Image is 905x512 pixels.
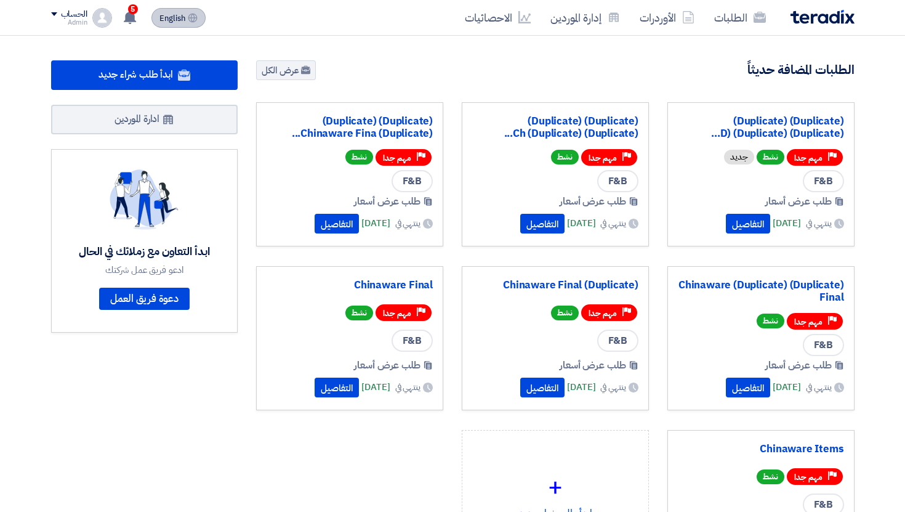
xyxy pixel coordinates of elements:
span: ينتهي في [600,217,625,230]
img: Teradix logo [790,10,855,24]
span: طلب عرض أسعار [765,358,832,373]
span: طلب عرض أسعار [354,194,420,209]
span: مهم جدا [383,152,411,164]
button: التفاصيل [315,214,359,234]
a: دعوة فريق العمل [99,288,190,310]
div: Admin [51,19,87,26]
span: [DATE] [361,216,390,230]
a: (Duplicate) (Duplicate) (Duplicate) (Duplicate) (D... [678,115,844,140]
button: التفاصيل [726,214,770,234]
span: نشط [551,150,579,165]
img: invite_your_team.svg [110,169,179,230]
a: (Duplicate) (Duplicate) (Duplicate) Chinaware Fina... [267,115,433,140]
span: طلب عرض أسعار [560,194,626,209]
span: [DATE] [773,216,801,230]
span: مهم جدا [383,307,411,319]
a: Chinaware Items [678,443,844,455]
span: F&B [803,334,844,356]
span: F&B [392,170,433,192]
span: طلب عرض أسعار [560,358,626,373]
span: مهم جدا [589,152,617,164]
a: الأوردرات [630,3,704,32]
span: مهم جدا [794,152,823,164]
span: [DATE] [567,216,595,230]
span: F&B [803,170,844,192]
div: + [472,469,638,506]
button: التفاصيل [726,378,770,397]
a: (Duplicate) Chinaware Final [472,279,638,291]
div: ابدأ التعاون مع زملائك في الحال [79,245,209,259]
span: نشط [345,150,373,165]
span: ينتهي في [395,381,420,394]
span: نشط [551,306,579,320]
button: التفاصيل [520,378,565,397]
span: F&B [597,170,638,192]
span: مهم جدا [589,307,617,319]
span: نشط [757,150,784,165]
span: نشط [757,469,784,484]
span: نشط [757,314,784,328]
div: جديد [724,150,754,165]
a: الطلبات [704,3,776,32]
a: إدارة الموردين [541,3,630,32]
button: التفاصيل [520,214,565,234]
a: (Duplicate) (Duplicate) (Duplicate) (Duplicate) Ch... [472,115,638,140]
h4: الطلبات المضافة حديثاً [747,62,855,78]
span: ينتهي في [806,381,831,394]
span: مهم جدا [794,471,823,483]
a: ادارة الموردين [51,105,238,134]
button: التفاصيل [315,378,359,397]
a: عرض الكل [256,60,316,80]
span: 5 [128,4,138,14]
div: الحساب [61,9,87,20]
span: English [159,14,185,23]
span: F&B [392,330,433,352]
span: ينتهي في [395,217,420,230]
a: الاحصائيات [455,3,541,32]
span: [DATE] [567,380,595,394]
span: ينتهي في [806,217,831,230]
span: [DATE] [773,380,801,394]
button: English [151,8,206,28]
span: نشط [345,306,373,320]
a: Chinaware Final [267,279,433,291]
span: [DATE] [361,380,390,394]
a: (Duplicate) (Duplicate) Chinaware Final [678,279,844,304]
span: طلب عرض أسعار [354,358,420,373]
span: F&B [597,330,638,352]
span: مهم جدا [794,316,823,328]
img: profile_test.png [92,8,112,28]
span: طلب عرض أسعار [765,194,832,209]
span: ابدأ طلب شراء جديد [99,67,173,82]
span: ينتهي في [600,381,625,394]
div: ادعو فريق عمل شركتك [79,264,209,275]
